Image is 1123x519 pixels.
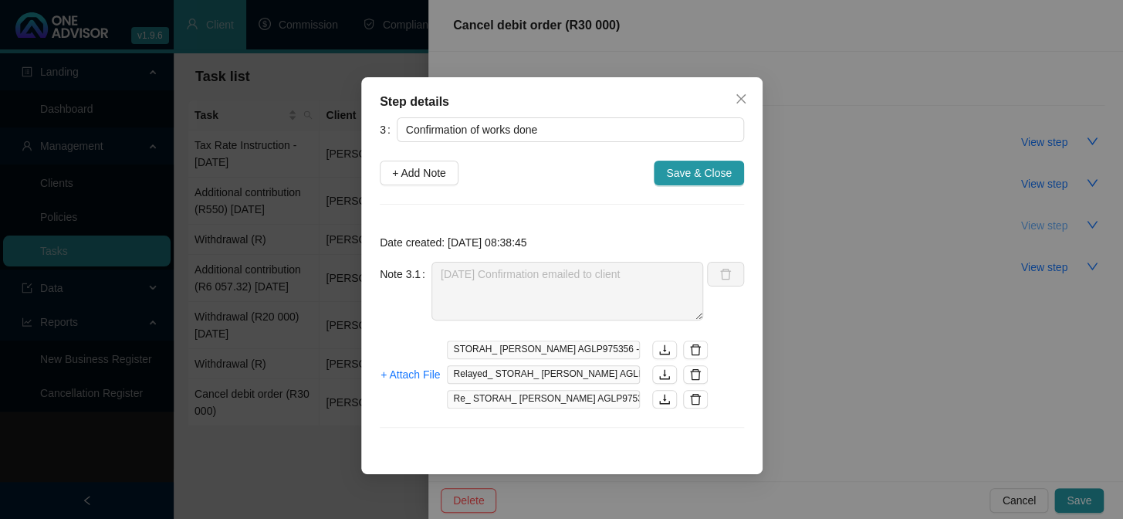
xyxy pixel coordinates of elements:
button: + Add Note [380,161,458,185]
span: close [735,93,747,105]
textarea: [DATE] Confirmation emailed to client [431,262,702,321]
span: download [658,368,671,381]
button: + Attach File [380,362,441,387]
span: delete [689,368,702,381]
button: Close [729,86,753,111]
label: 3 [380,117,397,142]
p: Date created: [DATE] 08:38:45 [380,234,744,251]
div: Step details [380,93,744,111]
span: + Add Note [392,165,446,181]
span: Save & Close [666,165,732,181]
span: STORAH_ [PERSON_NAME] AGLP975356 - Cancel Debit Order.msg [447,341,640,359]
span: delete [689,344,702,356]
span: + Attach File [381,366,440,383]
button: Save & Close [654,161,744,185]
span: Relayed_ STORAH_ [PERSON_NAME] AGLP975356 - Cancel Debit Order.msg [447,365,640,384]
span: download [658,344,671,356]
span: download [658,393,671,405]
span: delete [689,393,702,405]
label: Note 3.1 [380,262,431,287]
span: Re_ STORAH_ [PERSON_NAME] AGLP975356 - Cancel Debit Order.msg [447,390,640,409]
